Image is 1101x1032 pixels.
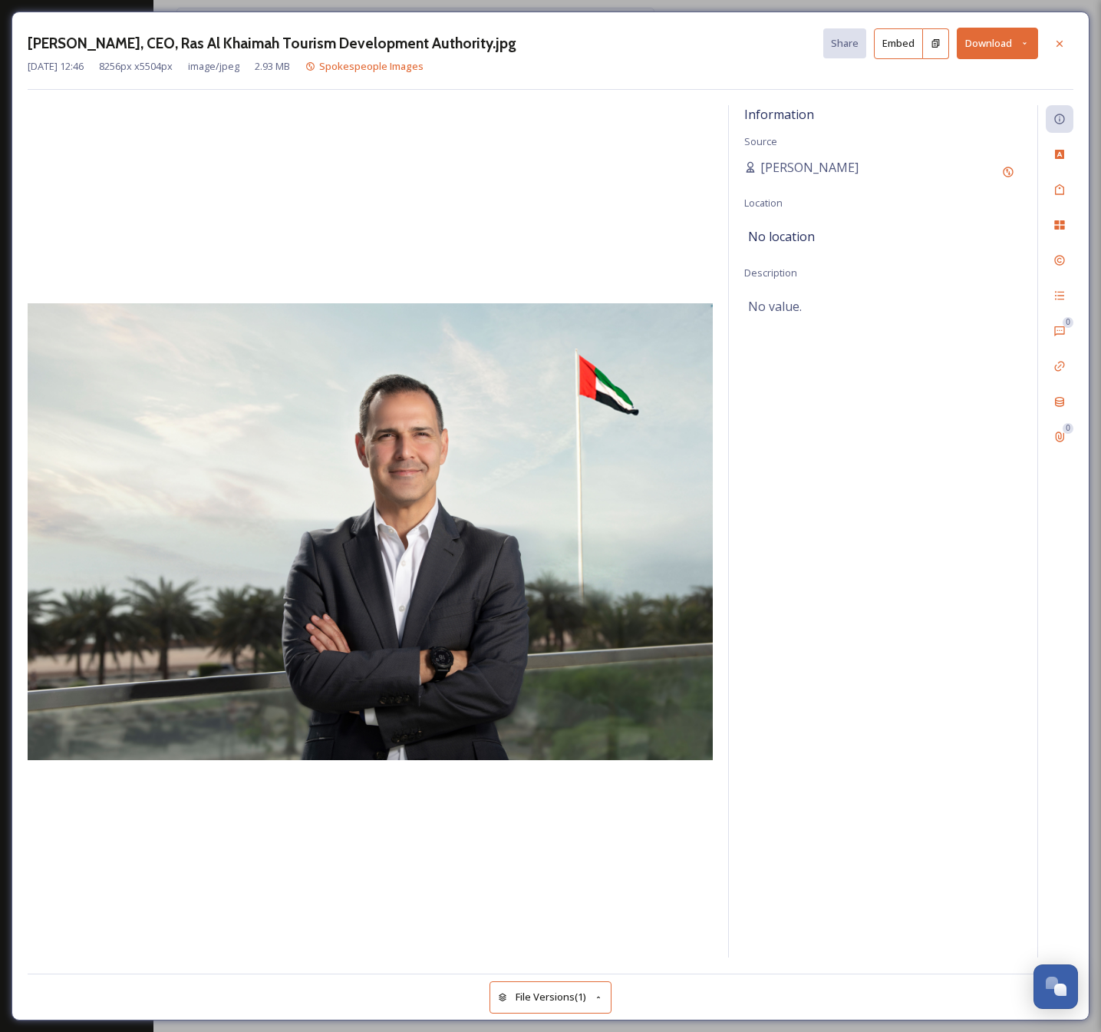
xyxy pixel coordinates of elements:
[1033,964,1078,1009] button: Open Chat
[823,28,866,58] button: Share
[28,59,84,74] span: [DATE] 12:46
[255,59,290,74] span: 2.93 MB
[28,303,713,760] img: Raki%20Phillips%2C%20CEO%2C%20Ras%20Al%20Khaimah%20Tourism%20Development%20Authority.jpg
[744,196,783,210] span: Location
[744,106,814,123] span: Information
[319,59,424,73] span: Spokespeople Images
[760,158,859,177] span: [PERSON_NAME]
[957,28,1038,59] button: Download
[744,134,777,148] span: Source
[744,266,797,279] span: Description
[188,59,239,74] span: image/jpeg
[1063,317,1073,328] div: 0
[490,981,612,1013] button: File Versions(1)
[748,227,815,246] span: No location
[1063,423,1073,434] div: 0
[99,59,173,74] span: 8256 px x 5504 px
[28,32,516,55] h3: [PERSON_NAME], CEO, Ras Al Khaimah Tourism Development Authority.jpg
[874,28,923,59] button: Embed
[748,297,802,316] span: No value.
